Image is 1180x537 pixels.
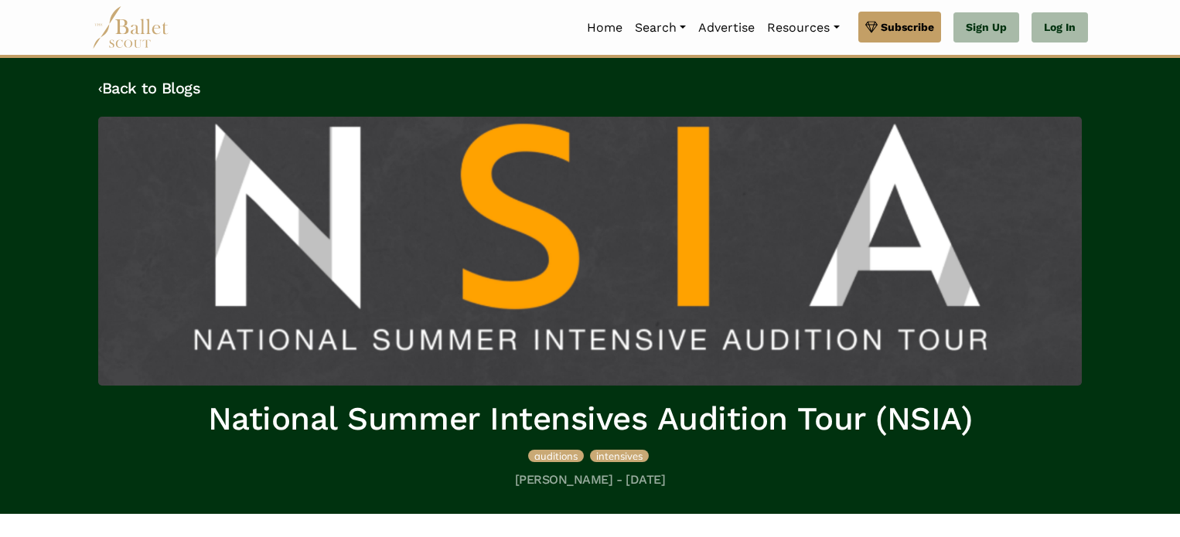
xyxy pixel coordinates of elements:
code: ‹ [98,78,102,97]
span: intensives [596,450,643,462]
img: gem.svg [865,19,878,36]
a: Resources [761,12,845,44]
span: Subscribe [881,19,934,36]
img: header_image.img [98,117,1082,386]
a: Subscribe [858,12,941,42]
a: Sign Up [953,12,1019,43]
a: Advertise [692,12,761,44]
h5: [PERSON_NAME] - [DATE] [98,472,1082,488]
h1: National Summer Intensives Audition Tour (NSIA) [98,398,1082,440]
a: intensives [590,447,649,463]
a: Log In [1032,12,1088,43]
a: ‹Back to Blogs [98,79,200,97]
span: auditions [534,450,578,462]
a: Search [629,12,692,44]
a: auditions [528,447,587,463]
a: Home [581,12,629,44]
